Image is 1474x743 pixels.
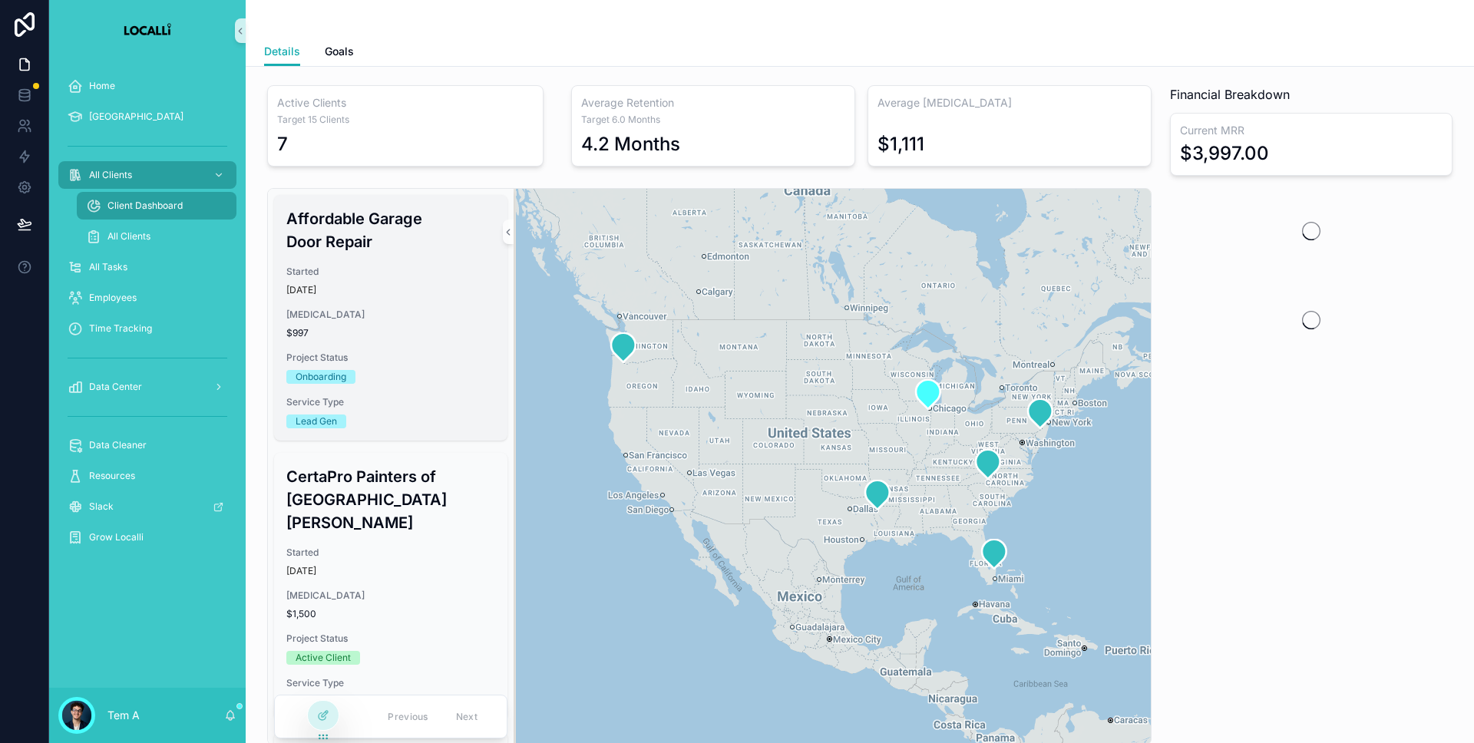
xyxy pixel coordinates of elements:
div: Active Client [296,651,351,665]
div: $1,111 [877,132,924,157]
a: Details [264,38,300,67]
a: Time Tracking [58,315,236,342]
span: [MEDICAL_DATA] [286,309,495,321]
span: Data Center [89,381,142,393]
a: Affordable Garage Door RepairStarted[DATE][MEDICAL_DATA]$997Project StatusOnboardingService TypeL... [274,195,507,441]
a: All Clients [58,161,236,189]
div: $3,997.00 [1180,141,1269,166]
span: Time Tracking [89,322,152,335]
div: 7 [277,132,288,157]
span: Grow Localli [89,531,144,543]
div: scrollable content [49,61,246,571]
span: Started [286,547,495,559]
div: Onboarding [296,370,346,384]
a: Employees [58,284,236,312]
a: All Tasks [58,253,236,281]
span: $1,500 [286,608,495,620]
span: Financial Breakdown [1170,85,1290,104]
a: Slack [58,493,236,520]
img: App logo [124,18,171,43]
a: Data Cleaner [58,431,236,459]
span: Started [286,266,495,278]
span: Service Type [286,396,495,408]
a: All Clients [77,223,236,250]
a: Client Dashboard [77,192,236,220]
span: [GEOGRAPHIC_DATA] [89,111,183,123]
div: 4.2 Months [581,132,680,157]
span: Home [89,80,115,92]
a: CertaPro Painters of [GEOGRAPHIC_DATA][PERSON_NAME]Started[DATE][MEDICAL_DATA]$1,500Project Statu... [274,453,507,720]
h3: Affordable Garage Door Repair [286,207,495,253]
h3: Average Retention [581,95,845,111]
span: Service Type [286,677,495,689]
p: [DATE] [286,284,316,296]
span: [MEDICAL_DATA] [286,589,495,602]
a: Grow Localli [58,523,236,551]
span: Employees [89,292,137,304]
span: All Clients [89,169,132,181]
span: Resources [89,470,135,482]
h3: Average [MEDICAL_DATA] [877,95,1142,111]
span: All Clients [107,230,150,243]
span: Data Cleaner [89,439,147,451]
h3: Active Clients [277,95,534,111]
div: Lead Gen [296,414,337,428]
a: Goals [325,38,354,68]
span: Slack [89,500,114,513]
h3: Current MRR [1180,123,1443,138]
p: [DATE] [286,565,316,577]
a: Resources [58,462,236,490]
span: Goals [325,44,354,59]
h3: CertaPro Painters of [GEOGRAPHIC_DATA][PERSON_NAME] [286,465,495,534]
span: $997 [286,327,495,339]
span: Client Dashboard [107,200,183,212]
p: Tem A [107,708,140,723]
span: Details [264,44,300,59]
span: Project Status [286,352,495,364]
span: Project Status [286,632,495,645]
span: Target 6.0 Months [581,114,845,126]
a: Home [58,72,236,100]
a: [GEOGRAPHIC_DATA] [58,103,236,130]
span: Target 15 Clients [277,114,534,126]
span: All Tasks [89,261,127,273]
a: Data Center [58,373,236,401]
